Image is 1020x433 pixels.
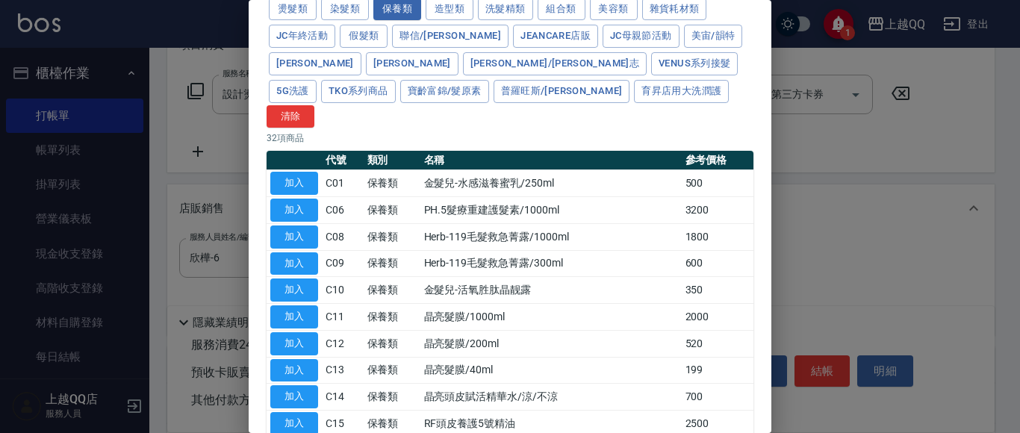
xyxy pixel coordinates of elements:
[322,304,364,331] td: C11
[420,384,682,411] td: 晶亮頭皮賦活精華水/涼/不涼
[420,357,682,384] td: 晶亮髮膜/40ml
[682,330,754,357] td: 520
[364,170,420,197] td: 保養類
[420,330,682,357] td: 晶亮髮膜/200ml
[270,385,318,408] button: 加入
[322,170,364,197] td: C01
[420,304,682,331] td: 晶亮髮膜/1000ml
[400,80,489,103] button: 寶齡富錦/髮原素
[684,25,743,48] button: 美宙/韻特
[682,223,754,250] td: 1800
[322,330,364,357] td: C12
[267,131,753,145] p: 32 項商品
[366,52,458,75] button: [PERSON_NAME]
[270,172,318,195] button: 加入
[682,304,754,331] td: 2000
[322,357,364,384] td: C13
[364,277,420,304] td: 保養類
[322,151,364,170] th: 代號
[420,223,682,250] td: Herb-119毛髮救急菁露/1000ml
[420,170,682,197] td: 金髮兒-水感滋養蜜乳/250ml
[340,25,388,48] button: 假髮類
[463,52,647,75] button: [PERSON_NAME]/[PERSON_NAME]志
[682,357,754,384] td: 199
[364,151,420,170] th: 類別
[603,25,680,48] button: JC母親節活動
[270,332,318,355] button: 加入
[420,277,682,304] td: 金髮兒-活氧胜肽晶靓露
[270,199,318,222] button: 加入
[270,305,318,328] button: 加入
[364,223,420,250] td: 保養類
[420,197,682,224] td: PH.5髮療重建護髮素/1000ml
[269,52,361,75] button: [PERSON_NAME]
[269,80,317,103] button: 5G洗護
[494,80,630,103] button: 普羅旺斯/[PERSON_NAME]
[682,384,754,411] td: 700
[321,80,396,103] button: TKO系列商品
[682,197,754,224] td: 3200
[270,278,318,302] button: 加入
[364,357,420,384] td: 保養類
[322,197,364,224] td: C06
[682,277,754,304] td: 350
[270,225,318,249] button: 加入
[682,151,754,170] th: 參考價格
[420,250,682,277] td: Herb-119毛髮救急菁露/300ml
[322,384,364,411] td: C14
[651,52,738,75] button: Venus系列接髮
[364,250,420,277] td: 保養類
[269,25,335,48] button: JC年終活動
[364,197,420,224] td: 保養類
[270,359,318,382] button: 加入
[364,384,420,411] td: 保養類
[322,223,364,250] td: C08
[322,277,364,304] td: C10
[322,250,364,277] td: C09
[420,151,682,170] th: 名稱
[682,170,754,197] td: 500
[392,25,509,48] button: 聯信/[PERSON_NAME]
[634,80,729,103] button: 育昇店用大洗潤護
[364,304,420,331] td: 保養類
[267,105,314,128] button: 清除
[364,330,420,357] td: 保養類
[682,250,754,277] td: 600
[270,252,318,275] button: 加入
[513,25,598,48] button: JeanCare店販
